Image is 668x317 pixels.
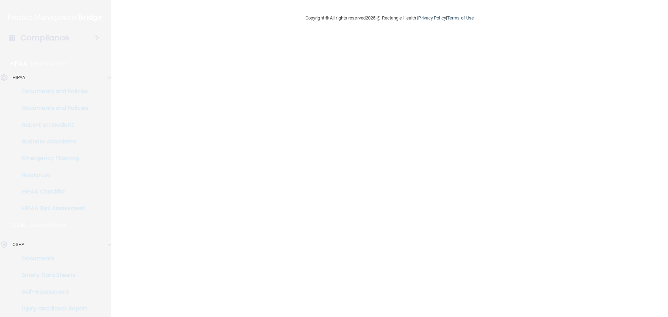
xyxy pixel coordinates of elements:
p: Injury and Illness Report [5,305,100,312]
p: Documents and Policies [5,88,100,95]
a: Privacy Policy [418,15,446,21]
p: Documents [5,255,100,262]
p: Report an Incident [5,121,100,128]
p: OSHA [13,240,24,249]
div: Copyright © All rights reserved 2025 @ Rectangle Health | | [263,7,517,29]
p: Business Associates [5,138,100,145]
p: HIPAA [13,73,25,82]
p: HIPAA Checklist [5,188,100,195]
h4: Compliance [21,33,69,43]
p: Self-Assessment [5,288,100,295]
p: Resources [5,172,100,179]
p: Documents and Policies [5,105,100,112]
p: Learn More! [31,60,67,68]
p: Safety Data Sheets [5,272,100,279]
p: HIPAA Risk Assessment [5,205,100,212]
p: OSHA [9,221,27,229]
p: Emergency Planning [5,155,100,162]
img: PMB logo [8,11,103,25]
p: Learn More! [30,221,67,229]
a: Terms of Use [447,15,474,21]
p: HIPAA [9,60,27,68]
